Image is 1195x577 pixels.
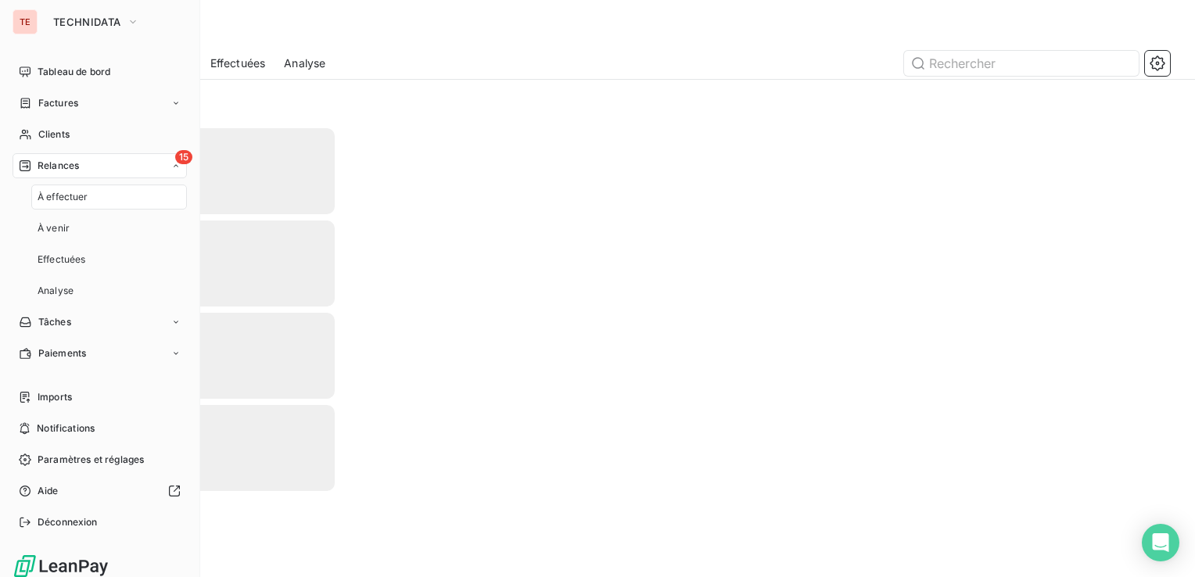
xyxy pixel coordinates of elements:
span: Effectuées [38,253,86,267]
span: Tâches [38,315,71,329]
span: Déconnexion [38,515,98,529]
a: Aide [13,478,187,504]
span: Aide [38,484,59,498]
span: Analyse [284,56,325,71]
span: 15 [175,150,192,164]
span: Paramètres et réglages [38,453,144,467]
span: À effectuer [38,190,88,204]
span: Tableau de bord [38,65,110,79]
span: TECHNIDATA [53,16,120,28]
span: Effectuées [210,56,266,71]
span: Imports [38,390,72,404]
input: Rechercher [904,51,1139,76]
span: Relances [38,159,79,173]
span: Notifications [37,421,95,435]
span: À venir [38,221,70,235]
div: Open Intercom Messenger [1142,524,1179,561]
span: Factures [38,96,78,110]
div: TE [13,9,38,34]
span: Analyse [38,284,74,298]
span: Paiements [38,346,86,360]
span: Clients [38,127,70,142]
